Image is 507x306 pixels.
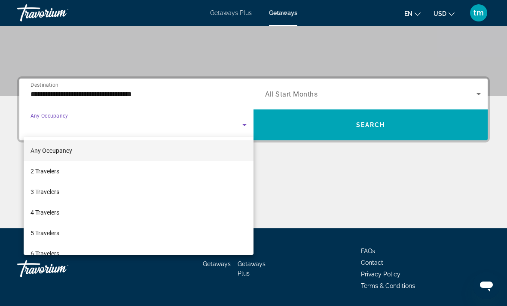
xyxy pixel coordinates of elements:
span: 2 Travelers [31,166,59,176]
span: 6 Travelers [31,248,59,259]
span: 5 Travelers [31,228,59,238]
iframe: Button to launch messaging window [473,272,500,299]
span: Any Occupancy [31,147,72,154]
span: 3 Travelers [31,187,59,197]
span: 4 Travelers [31,207,59,218]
